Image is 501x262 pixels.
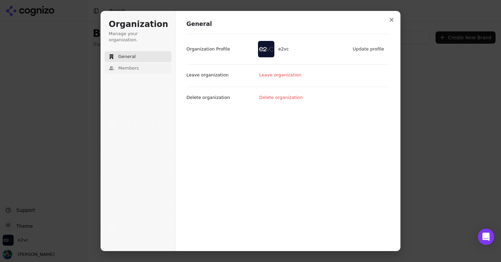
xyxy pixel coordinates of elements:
[385,14,398,26] button: Close modal
[478,229,494,245] div: Open Intercom Messenger
[109,31,167,43] p: Manage your organization.
[105,63,171,74] button: Members
[186,72,229,78] p: Leave organization
[118,54,136,60] span: General
[105,51,171,62] button: General
[278,46,289,52] span: e2vc
[118,65,139,71] span: Members
[186,94,230,101] p: Delete organization
[258,41,274,57] img: e2vc
[186,46,230,52] p: Organization Profile
[256,92,307,103] button: Delete organization
[349,44,388,54] button: Update profile
[186,20,390,28] h1: General
[256,70,306,80] button: Leave organization
[109,19,167,30] h1: Organization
